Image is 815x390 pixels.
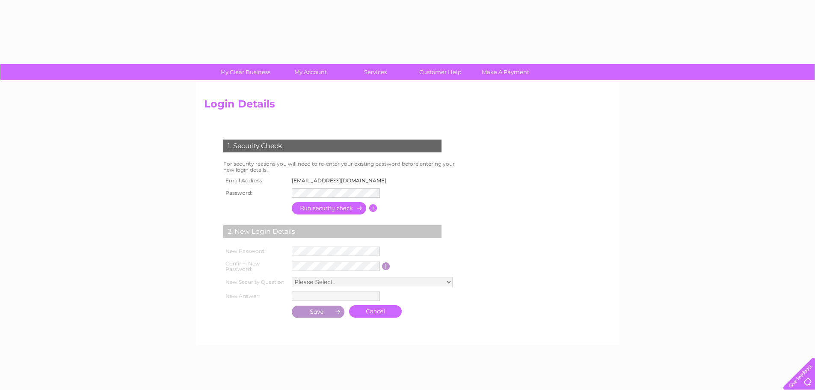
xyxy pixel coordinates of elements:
[292,306,345,318] input: Submit
[470,64,541,80] a: Make A Payment
[221,175,290,186] th: Email Address:
[221,186,290,200] th: Password:
[382,262,390,270] input: Information
[290,175,394,186] td: [EMAIL_ADDRESS][DOMAIN_NAME]
[221,289,290,303] th: New Answer:
[221,244,290,258] th: New Password:
[221,258,290,275] th: Confirm New Password:
[210,64,281,80] a: My Clear Business
[349,305,402,318] a: Cancel
[223,225,442,238] div: 2. New Login Details
[340,64,411,80] a: Services
[405,64,476,80] a: Customer Help
[223,140,442,152] div: 1. Security Check
[275,64,346,80] a: My Account
[204,98,611,114] h2: Login Details
[221,159,464,175] td: For security reasons you will need to re-enter your existing password before entering your new lo...
[369,204,377,212] input: Information
[221,275,290,289] th: New Security Question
